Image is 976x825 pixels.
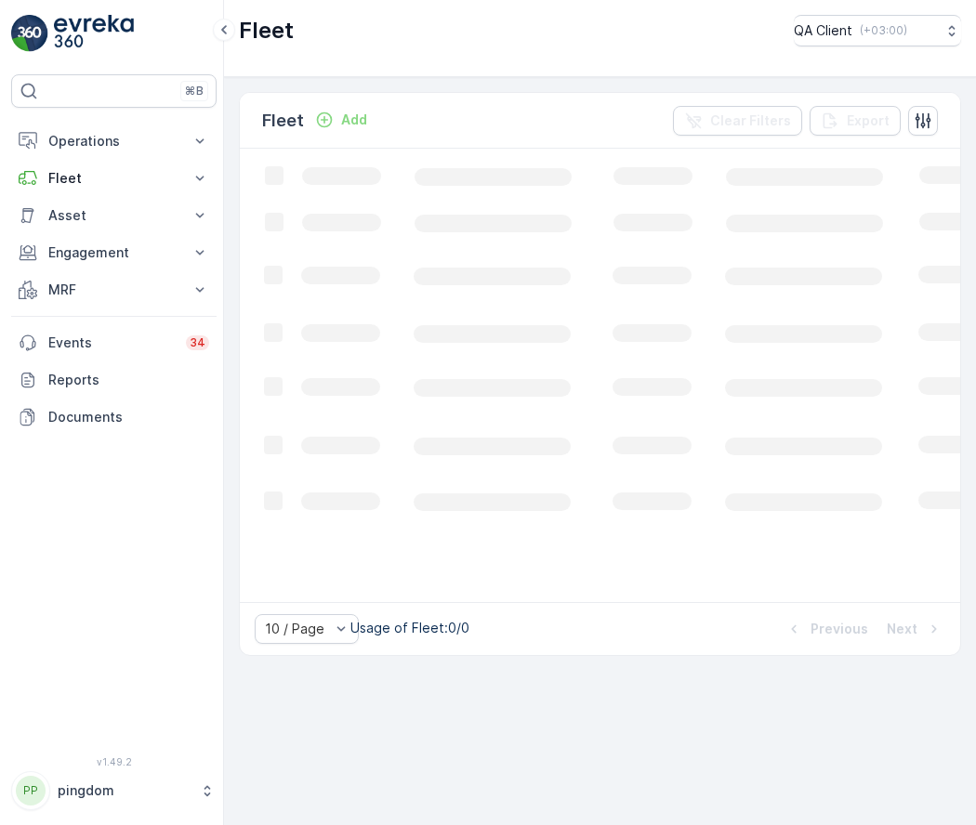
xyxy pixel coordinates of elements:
[48,408,209,426] p: Documents
[11,160,217,197] button: Fleet
[11,15,48,52] img: logo
[308,109,375,131] button: Add
[794,15,961,46] button: QA Client(+03:00)
[262,108,304,134] p: Fleet
[673,106,802,136] button: Clear Filters
[54,15,134,52] img: logo_light-DOdMpM7g.png
[860,23,907,38] p: ( +03:00 )
[185,84,204,98] p: ⌘B
[11,771,217,810] button: PPpingdom
[810,106,901,136] button: Export
[811,620,868,638] p: Previous
[239,16,294,46] p: Fleet
[48,206,179,225] p: Asset
[885,618,945,640] button: Next
[16,776,46,805] div: PP
[11,361,217,399] a: Reports
[794,21,852,40] p: QA Client
[11,756,217,767] span: v 1.49.2
[11,271,217,308] button: MRF
[58,781,191,800] p: pingdom
[847,111,890,130] p: Export
[48,334,175,352] p: Events
[11,234,217,271] button: Engagement
[11,399,217,436] a: Documents
[11,324,217,361] a: Events34
[190,335,205,350] p: 34
[48,281,179,299] p: MRF
[710,111,791,130] p: Clear Filters
[783,618,870,640] button: Previous
[48,169,179,188] p: Fleet
[350,619,469,637] p: Usage of Fleet : 0/0
[11,123,217,160] button: Operations
[48,132,179,151] p: Operations
[11,197,217,234] button: Asset
[887,620,917,638] p: Next
[48,243,179,262] p: Engagement
[341,111,367,129] p: Add
[48,371,209,389] p: Reports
